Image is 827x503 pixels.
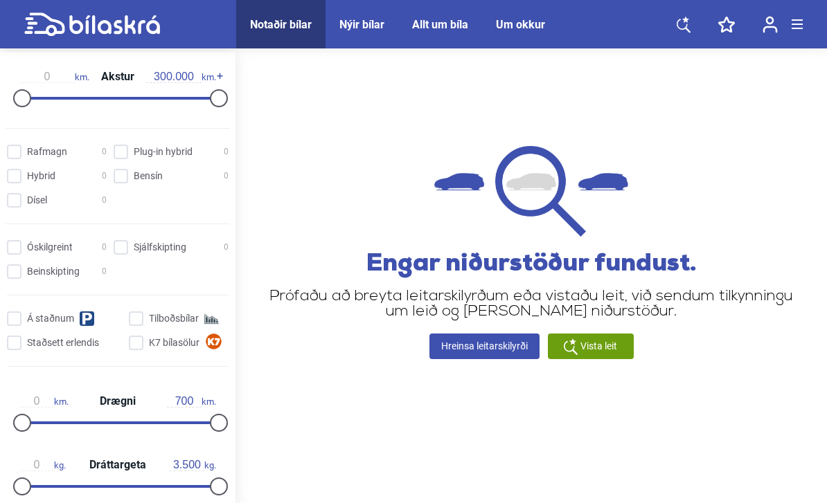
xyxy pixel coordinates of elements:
[27,264,80,279] span: Beinskipting
[134,145,193,159] span: Plug-in hybrid
[27,193,47,208] span: Dísel
[102,240,107,255] span: 0
[134,169,163,183] span: Bensín
[134,240,186,255] span: Sjálfskipting
[102,145,107,159] span: 0
[250,18,312,31] a: Notaðir bílar
[149,336,199,350] span: K7 bílasölur
[496,18,545,31] a: Um okkur
[170,459,216,471] span: kg.
[339,18,384,31] a: Nýir bílar
[27,336,99,350] span: Staðsett erlendis
[27,311,74,326] span: Á staðnum
[19,459,66,471] span: kg.
[256,289,806,320] p: Prófaðu að breyta leitarskilyrðum eða vistaðu leit, við sendum tilkynningu um leið og [PERSON_NAM...
[224,169,229,183] span: 0
[102,169,107,183] span: 0
[98,71,138,82] span: Akstur
[412,18,468,31] a: Allt um bíla
[19,71,89,83] span: km.
[102,264,107,279] span: 0
[149,311,199,326] span: Tilboðsbílar
[763,16,778,33] img: user-login.svg
[96,396,139,407] span: Drægni
[27,169,55,183] span: Hybrid
[434,146,628,237] img: not found
[27,240,73,255] span: Óskilgreint
[102,193,107,208] span: 0
[580,339,617,354] span: Vista leit
[167,395,216,408] span: km.
[224,240,229,255] span: 0
[19,395,69,408] span: km.
[429,333,540,359] a: Hreinsa leitarskilyrði
[27,145,67,159] span: Rafmagn
[256,250,806,278] h2: Engar niðurstöður fundust.
[146,71,216,83] span: km.
[224,145,229,159] span: 0
[86,459,150,470] span: Dráttargeta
